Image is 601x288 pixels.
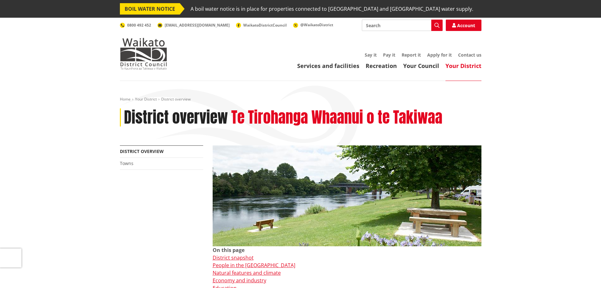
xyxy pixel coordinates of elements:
[231,108,442,127] h2: Te Tirohanga Whaanui o te Takiwaa
[120,160,133,166] a: Towns
[446,20,481,31] a: Account
[213,254,254,261] a: District snapshot
[120,96,131,102] a: Home
[297,62,359,70] a: Services and facilities
[300,22,333,28] span: @WaikatoDistrict
[120,97,481,102] nav: breadcrumb
[213,269,281,276] a: Natural features and climate
[402,52,421,58] a: Report it
[120,3,180,15] span: BOIL WATER NOTICE
[120,38,167,70] img: Waikato District Council - Te Kaunihera aa Takiwaa o Waikato
[403,62,439,70] a: Your Council
[165,22,230,28] span: [EMAIL_ADDRESS][DOMAIN_NAME]
[157,22,230,28] a: [EMAIL_ADDRESS][DOMAIN_NAME]
[161,96,191,102] span: District overview
[362,20,443,31] input: Search input
[236,22,287,28] a: WaikatoDistrictCouncil
[191,3,473,15] span: A boil water notice is in place for properties connected to [GEOGRAPHIC_DATA] and [GEOGRAPHIC_DAT...
[213,145,481,246] img: Ngaruawahia 0015
[427,52,452,58] a: Apply for it
[366,62,397,70] a: Recreation
[124,108,228,127] h1: District overview
[458,52,481,58] a: Contact us
[243,22,287,28] span: WaikatoDistrictCouncil
[445,62,481,70] a: Your District
[365,52,377,58] a: Say it
[120,22,151,28] a: 0800 492 452
[120,148,164,154] a: District overview
[135,96,157,102] a: Your District
[213,277,266,284] a: Economy and industry
[213,247,245,254] strong: On this page
[127,22,151,28] span: 0800 492 452
[293,22,333,28] a: @WaikatoDistrict
[213,262,295,269] a: People in the [GEOGRAPHIC_DATA]
[383,52,395,58] a: Pay it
